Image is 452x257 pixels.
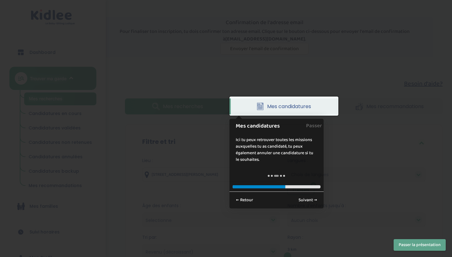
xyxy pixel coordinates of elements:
[231,98,336,114] a: Mes candidatures
[229,130,324,169] div: Ici tu peux retrouver toutes les missions auxquelles tu as candidaté, tu peux également annuler u...
[295,195,320,205] a: Suivant →
[394,239,446,251] button: Passer la présentation
[233,195,256,205] a: ← Retour
[306,119,322,133] a: Passer
[267,102,311,110] span: Mes candidatures
[236,122,309,130] h1: Mes candidatures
